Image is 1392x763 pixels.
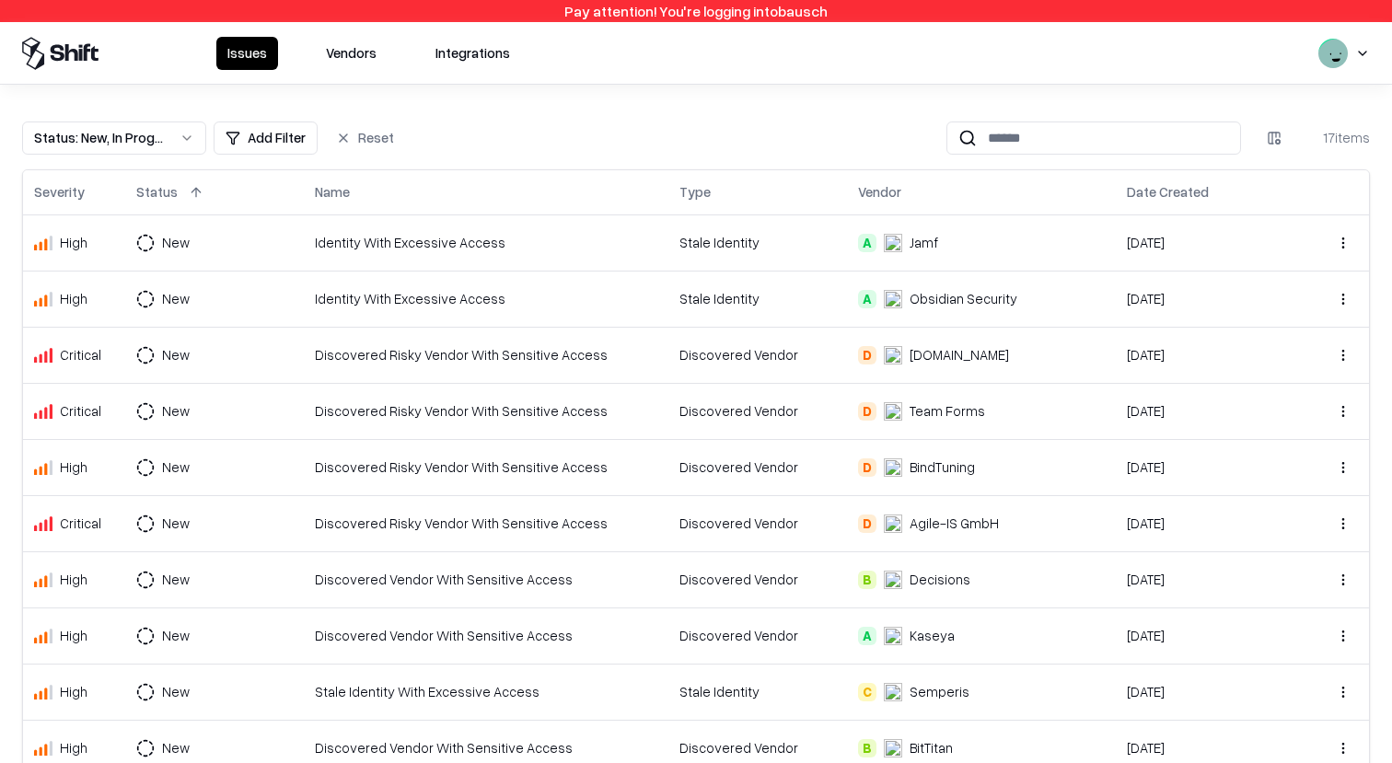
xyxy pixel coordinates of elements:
[1127,345,1285,364] div: [DATE]
[216,37,278,70] button: Issues
[884,458,902,477] img: BindTuning
[884,346,902,364] img: Draw.io
[858,234,876,252] div: A
[1127,738,1285,757] div: [DATE]
[162,738,190,757] div: New
[315,233,657,252] div: Identity With Excessive Access
[424,37,521,70] button: Integrations
[60,401,101,421] div: Critical
[884,402,902,421] img: Team Forms
[60,289,87,308] div: High
[1127,457,1285,477] div: [DATE]
[679,570,835,589] div: Discovered Vendor
[910,570,970,589] div: Decisions
[162,682,190,701] div: New
[136,339,223,372] button: New
[884,514,902,533] img: Agile-IS GmbH
[679,682,835,701] div: Stale Identity
[858,458,876,477] div: D
[884,234,902,252] img: Jamf
[1296,128,1370,147] div: 17 items
[136,619,223,653] button: New
[315,289,657,308] div: Identity With Excessive Access
[910,514,999,533] div: Agile-IS GmbH
[162,289,190,308] div: New
[679,514,835,533] div: Discovered Vendor
[315,182,350,202] div: Name
[136,676,223,709] button: New
[884,739,902,757] img: BitTitan
[884,627,902,645] img: Kaseya
[858,182,901,202] div: Vendor
[679,457,835,477] div: Discovered Vendor
[136,182,178,202] div: Status
[315,401,657,421] div: Discovered Risky Vendor With Sensitive Access
[858,346,876,364] div: D
[1127,401,1285,421] div: [DATE]
[60,626,87,645] div: High
[679,738,835,757] div: Discovered Vendor
[315,738,657,757] div: Discovered Vendor With Sensitive Access
[162,233,190,252] div: New
[60,457,87,477] div: High
[60,738,87,757] div: High
[34,128,165,147] div: Status : New, In Progress
[162,514,190,533] div: New
[162,345,190,364] div: New
[858,571,876,589] div: B
[136,507,223,540] button: New
[858,739,876,757] div: B
[1127,182,1209,202] div: Date Created
[679,345,835,364] div: Discovered Vendor
[910,401,985,421] div: Team Forms
[315,37,388,70] button: Vendors
[136,451,223,484] button: New
[60,682,87,701] div: High
[1127,570,1285,589] div: [DATE]
[214,121,318,155] button: Add Filter
[858,290,876,308] div: A
[884,571,902,589] img: Decisions
[315,457,657,477] div: Discovered Risky Vendor With Sensitive Access
[884,683,902,701] img: Semperis
[162,401,190,421] div: New
[910,457,975,477] div: BindTuning
[315,626,657,645] div: Discovered Vendor With Sensitive Access
[325,121,405,155] button: Reset
[60,514,101,533] div: Critical
[60,570,87,589] div: High
[910,345,1009,364] div: [DOMAIN_NAME]
[315,345,657,364] div: Discovered Risky Vendor With Sensitive Access
[884,290,902,308] img: Obsidian Security
[315,570,657,589] div: Discovered Vendor With Sensitive Access
[136,283,223,316] button: New
[34,182,85,202] div: Severity
[679,182,711,202] div: Type
[1127,233,1285,252] div: [DATE]
[679,401,835,421] div: Discovered Vendor
[910,626,955,645] div: Kaseya
[910,738,953,757] div: BitTitan
[1127,682,1285,701] div: [DATE]
[60,345,101,364] div: Critical
[162,570,190,589] div: New
[162,626,190,645] div: New
[315,514,657,533] div: Discovered Risky Vendor With Sensitive Access
[858,627,876,645] div: A
[1127,626,1285,645] div: [DATE]
[136,563,223,596] button: New
[679,233,835,252] div: Stale Identity
[60,233,87,252] div: High
[858,683,876,701] div: C
[315,682,657,701] div: Stale Identity With Excessive Access
[858,402,876,421] div: D
[910,233,938,252] div: Jamf
[679,289,835,308] div: Stale Identity
[136,226,223,260] button: New
[858,514,876,533] div: D
[910,682,969,701] div: Semperis
[679,626,835,645] div: Discovered Vendor
[162,457,190,477] div: New
[910,289,1017,308] div: Obsidian Security
[1127,289,1285,308] div: [DATE]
